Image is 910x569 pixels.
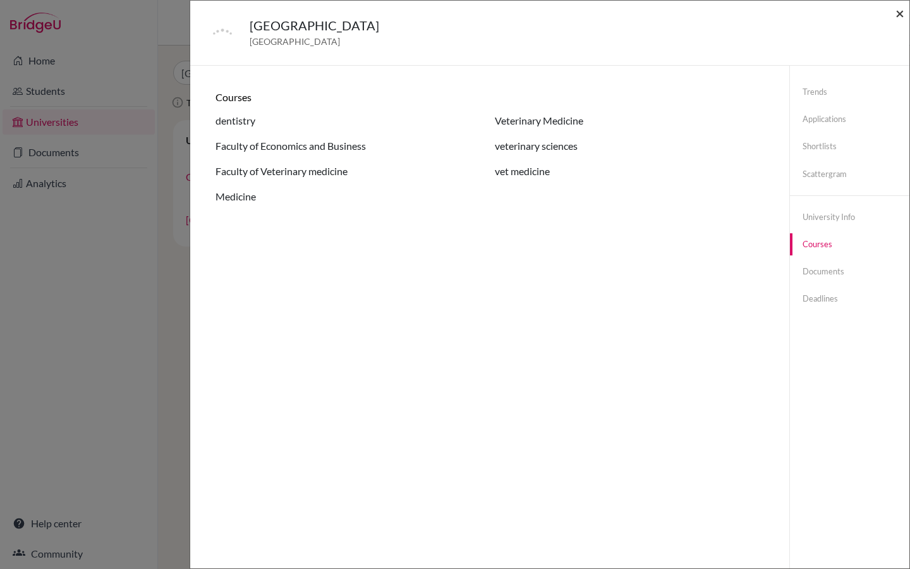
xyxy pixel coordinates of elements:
span: [GEOGRAPHIC_DATA] [250,35,379,48]
a: Applications [790,108,909,130]
li: Veterinary Medicine [495,113,764,128]
li: vet medicine [495,164,764,179]
a: Scattergram [790,163,909,185]
li: Faculty of Veterinary medicine [215,164,485,179]
a: Deadlines [790,288,909,310]
span: × [895,4,904,22]
a: Courses [790,233,909,255]
li: Faculty of Economics and Business [215,138,485,154]
a: University info [790,206,909,228]
a: Documents [790,260,909,283]
li: Medicine [215,189,485,204]
li: veterinary sciences [495,138,764,154]
a: Trends [790,81,909,103]
a: Shortlists [790,135,909,157]
h5: [GEOGRAPHIC_DATA] [250,16,379,35]
button: Close [895,6,904,21]
img: default-university-logo-42dd438d0b49c2174d4c41c49dcd67eec2da6d16b3a2f6d5de70cc347232e317.png [205,16,240,50]
li: dentistry [215,113,485,128]
h6: Courses [215,91,764,103]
